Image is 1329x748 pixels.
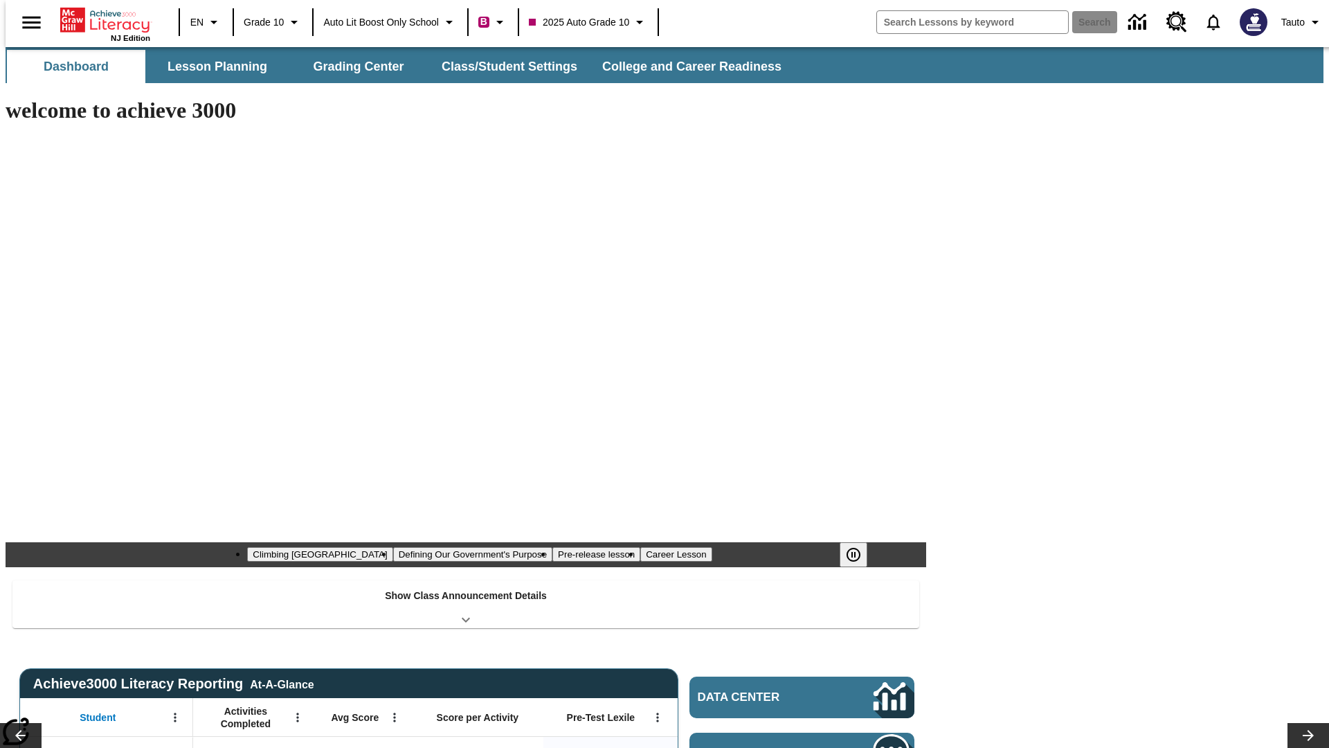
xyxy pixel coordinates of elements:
[385,589,547,603] p: Show Class Announcement Details
[33,676,314,692] span: Achieve3000 Literacy Reporting
[1240,8,1267,36] img: Avatar
[1158,3,1195,41] a: Resource Center, Will open in new tab
[431,50,588,83] button: Class/Student Settings
[6,50,794,83] div: SubNavbar
[877,11,1068,33] input: search field
[698,691,827,704] span: Data Center
[60,5,150,42] div: Home
[80,711,116,724] span: Student
[6,47,1323,83] div: SubNavbar
[11,2,52,43] button: Open side menu
[840,542,881,567] div: Pause
[247,547,392,562] button: Slide 1 Climbing Mount Tai
[840,542,867,567] button: Pause
[1287,723,1329,748] button: Lesson carousel, Next
[567,711,635,724] span: Pre-Test Lexile
[190,15,204,30] span: EN
[437,711,519,724] span: Score per Activity
[523,10,653,35] button: Class: 2025 Auto Grade 10, Select your class
[689,677,914,718] a: Data Center
[529,15,629,30] span: 2025 Auto Grade 10
[165,707,186,728] button: Open Menu
[323,15,439,30] span: Auto Lit Boost only School
[591,50,793,83] button: College and Career Readiness
[60,6,150,34] a: Home
[238,10,308,35] button: Grade: Grade 10, Select a grade
[1231,4,1276,40] button: Select a new avatar
[7,50,145,83] button: Dashboard
[318,10,463,35] button: School: Auto Lit Boost only School, Select your school
[148,50,287,83] button: Lesson Planning
[6,98,926,123] h1: welcome to achieve 3000
[393,547,552,562] button: Slide 2 Defining Our Government's Purpose
[552,547,640,562] button: Slide 3 Pre-release lesson
[640,547,712,562] button: Slide 4 Career Lesson
[473,10,514,35] button: Boost Class color is violet red. Change class color
[289,50,428,83] button: Grading Center
[287,707,308,728] button: Open Menu
[1120,3,1158,42] a: Data Center
[184,10,228,35] button: Language: EN, Select a language
[250,676,314,691] div: At-A-Glance
[244,15,284,30] span: Grade 10
[384,707,405,728] button: Open Menu
[1281,15,1305,30] span: Tauto
[480,13,487,30] span: B
[200,705,291,730] span: Activities Completed
[1276,10,1329,35] button: Profile/Settings
[111,34,150,42] span: NJ Edition
[331,711,379,724] span: Avg Score
[647,707,668,728] button: Open Menu
[12,580,919,628] div: Show Class Announcement Details
[1195,4,1231,40] a: Notifications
